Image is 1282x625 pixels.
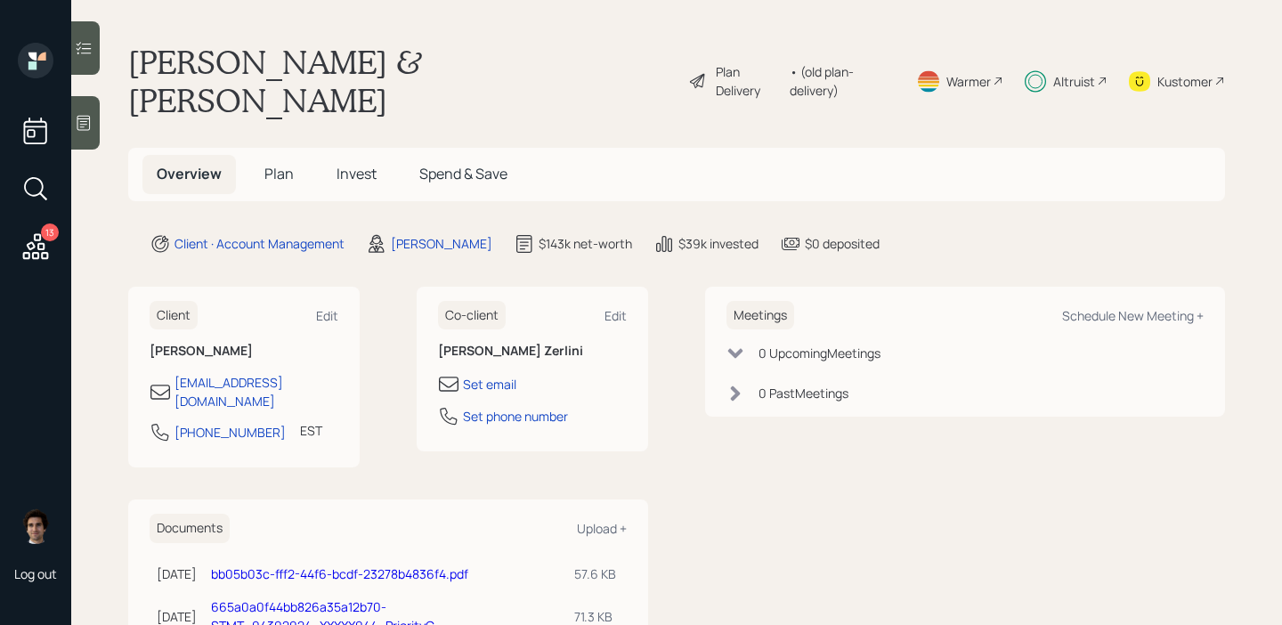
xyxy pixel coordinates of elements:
div: Log out [14,565,57,582]
div: 0 Past Meeting s [759,384,848,402]
div: Warmer [946,72,991,91]
span: Overview [157,164,222,183]
h6: [PERSON_NAME] Zerlini [438,344,627,359]
div: • (old plan-delivery) [790,62,895,100]
h6: Co-client [438,301,506,330]
div: 0 Upcoming Meeting s [759,344,880,362]
div: 13 [41,223,59,241]
div: [EMAIL_ADDRESS][DOMAIN_NAME] [174,373,338,410]
div: Set phone number [463,407,568,426]
h6: Client [150,301,198,330]
div: [PERSON_NAME] [391,234,492,253]
h6: [PERSON_NAME] [150,344,338,359]
div: EST [300,421,322,440]
div: Altruist [1053,72,1095,91]
h6: Meetings [726,301,794,330]
a: bb05b03c-fff2-44f6-bcdf-23278b4836f4.pdf [211,565,468,582]
div: Edit [316,307,338,324]
div: Kustomer [1157,72,1213,91]
div: Edit [604,307,627,324]
div: $39k invested [678,234,759,253]
div: $143k net-worth [539,234,632,253]
span: Plan [264,164,294,183]
div: Client · Account Management [174,234,345,253]
div: [PHONE_NUMBER] [174,423,286,442]
div: Plan Delivery [716,62,782,100]
h6: Documents [150,514,230,543]
img: harrison-schaefer-headshot-2.png [18,508,53,544]
div: [DATE] [157,564,197,583]
div: 57.6 KB [574,564,620,583]
div: Schedule New Meeting + [1062,307,1204,324]
h1: [PERSON_NAME] & [PERSON_NAME] [128,43,674,119]
div: $0 deposited [805,234,880,253]
span: Invest [337,164,377,183]
span: Spend & Save [419,164,507,183]
div: Upload + [577,520,627,537]
div: Set email [463,375,516,394]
